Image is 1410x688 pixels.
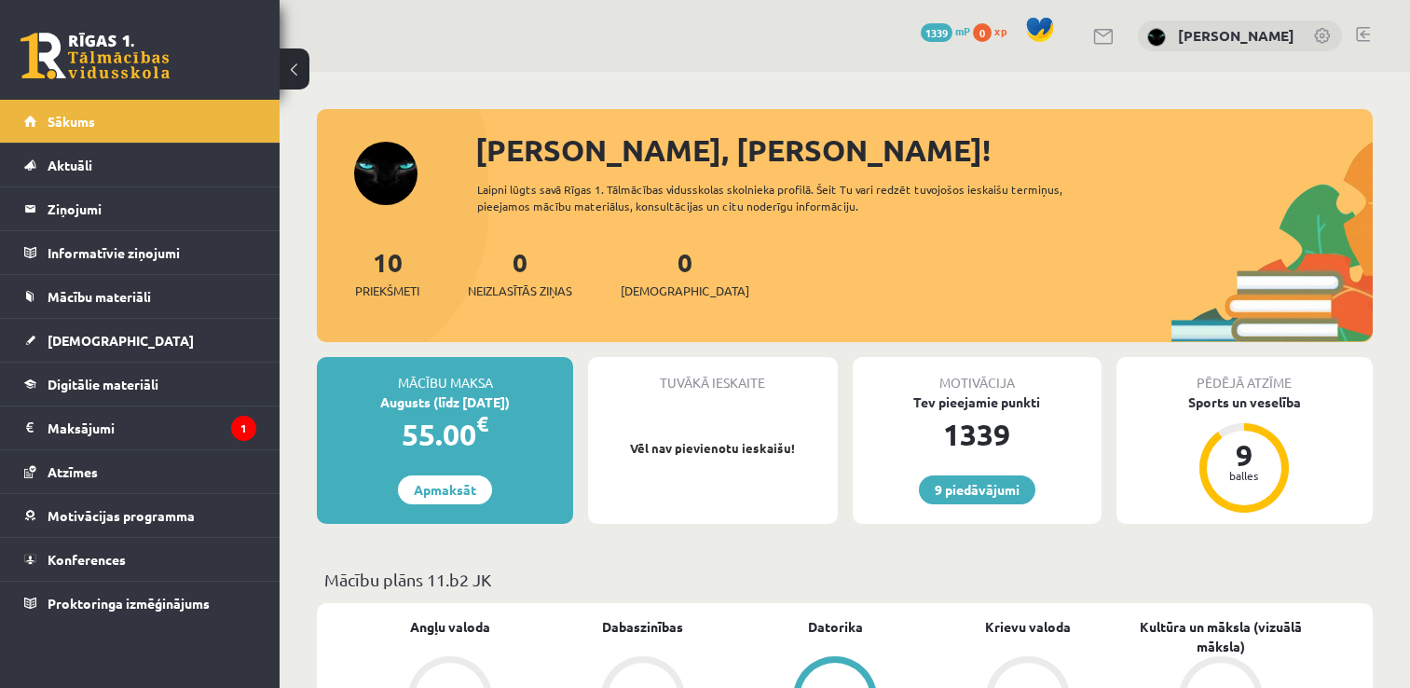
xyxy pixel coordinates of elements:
a: Sākums [24,100,256,143]
a: Proktoringa izmēģinājums [24,582,256,625]
div: Tuvākā ieskaite [588,357,837,392]
a: Konferences [24,538,256,581]
a: [DEMOGRAPHIC_DATA] [24,319,256,362]
i: 1 [231,416,256,441]
a: Maksājumi1 [24,406,256,449]
legend: Ziņojumi [48,187,256,230]
a: Informatīvie ziņojumi [24,231,256,274]
span: Proktoringa izmēģinājums [48,595,210,612]
a: 0 xp [973,23,1016,38]
div: Mācību maksa [317,357,573,392]
legend: Maksājumi [48,406,256,449]
a: [PERSON_NAME] [1178,26,1294,45]
a: Digitālie materiāli [24,363,256,406]
div: 9 [1216,440,1272,470]
p: Mācību plāns 11.b2 JK [324,567,1365,592]
a: Motivācijas programma [24,494,256,537]
span: 0 [973,23,992,42]
span: Konferences [48,551,126,568]
span: Neizlasītās ziņas [468,282,572,300]
span: € [476,410,488,437]
a: Dabaszinības [602,617,683,637]
a: Atzīmes [24,450,256,493]
a: Krievu valoda [985,617,1071,637]
a: Rīgas 1. Tālmācības vidusskola [21,33,170,79]
span: 1339 [921,23,952,42]
span: Digitālie materiāli [48,376,158,392]
span: [DEMOGRAPHIC_DATA] [48,332,194,349]
span: mP [955,23,970,38]
div: balles [1216,470,1272,481]
div: Tev pieejamie punkti [853,392,1102,412]
div: Sports un veselība [1116,392,1373,412]
a: 9 piedāvājumi [919,475,1035,504]
div: Motivācija [853,357,1102,392]
span: Motivācijas programma [48,507,195,524]
span: Mācību materiāli [48,288,151,305]
span: Sākums [48,113,95,130]
span: Atzīmes [48,463,98,480]
span: xp [994,23,1006,38]
a: Kultūra un māksla (vizuālā māksla) [1124,617,1317,656]
a: 0Neizlasītās ziņas [468,245,572,300]
div: 1339 [853,412,1102,457]
div: [PERSON_NAME], [PERSON_NAME]! [475,128,1373,172]
a: Datorika [808,617,863,637]
div: Laipni lūgts savā Rīgas 1. Tālmācības vidusskolas skolnieka profilā. Šeit Tu vari redzēt tuvojošo... [477,181,1111,214]
span: Aktuāli [48,157,92,173]
div: 55.00 [317,412,573,457]
span: [DEMOGRAPHIC_DATA] [621,282,749,300]
a: Sports un veselība 9 balles [1116,392,1373,516]
div: Augusts (līdz [DATE]) [317,392,573,412]
a: Ziņojumi [24,187,256,230]
a: 1339 mP [921,23,970,38]
legend: Informatīvie ziņojumi [48,231,256,274]
a: Apmaksāt [398,475,492,504]
div: Pēdējā atzīme [1116,357,1373,392]
a: 0[DEMOGRAPHIC_DATA] [621,245,749,300]
a: Angļu valoda [410,617,490,637]
img: Darja Koroļova [1147,28,1166,47]
a: Aktuāli [24,144,256,186]
a: 10Priekšmeti [355,245,419,300]
a: Mācību materiāli [24,275,256,318]
span: Priekšmeti [355,282,419,300]
p: Vēl nav pievienotu ieskaišu! [597,439,828,458]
